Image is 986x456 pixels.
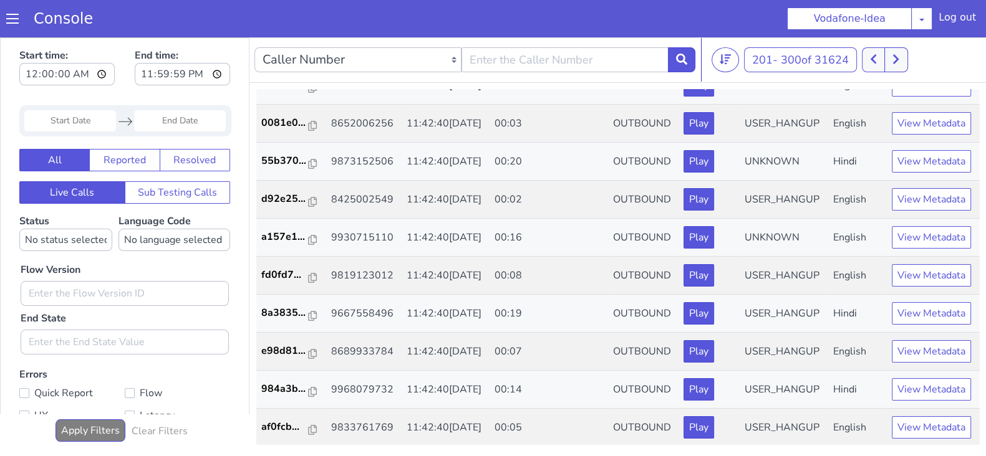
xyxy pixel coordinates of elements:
[828,371,887,409] td: English
[740,219,828,257] td: USER_HANGUP
[740,371,828,409] td: USER_HANGUP
[402,181,490,219] td: 11:42:40[DATE]
[56,382,125,404] button: Apply Filters
[19,191,112,214] select: Status
[490,181,608,219] td: 00:16
[740,257,828,295] td: USER_HANGUP
[740,105,828,143] td: UNKNOWN
[326,105,402,143] td: 9873152506
[490,105,608,143] td: 00:20
[490,371,608,409] td: 00:05
[828,67,887,105] td: English
[684,303,714,325] button: Play
[261,344,309,359] p: 984a3b...
[21,292,229,317] input: Enter the End State Value
[740,333,828,371] td: USER_HANGUP
[892,75,971,97] button: View Metadata
[684,341,714,363] button: Play
[608,181,679,219] td: OUTBOUND
[740,67,828,105] td: USER_HANGUP
[160,112,230,134] button: Resolved
[261,268,309,283] p: 8a3835...
[608,333,679,371] td: OUTBOUND
[19,10,108,27] a: Console
[828,333,887,371] td: Hindi
[19,347,125,364] label: Quick Report
[261,344,321,359] a: 984a3b...
[326,219,402,257] td: 9819123012
[828,219,887,257] td: English
[684,113,714,135] button: Play
[892,303,971,325] button: View Metadata
[19,7,115,52] label: Start time:
[490,333,608,371] td: 00:14
[19,369,125,387] label: UX
[608,67,679,105] td: OUTBOUND
[490,219,608,257] td: 00:08
[402,295,490,333] td: 11:42:40[DATE]
[608,143,679,181] td: OUTBOUND
[892,151,971,173] button: View Metadata
[326,143,402,181] td: 8425002549
[939,10,976,30] div: Log out
[261,116,309,131] p: 55b370...
[261,78,321,93] a: 0081e0...
[21,273,66,288] label: End State
[125,144,231,166] button: Sub Testing Calls
[740,143,828,181] td: USER_HANGUP
[892,113,971,135] button: View Metadata
[19,144,125,166] button: Live Calls
[261,382,321,397] a: af0fcb...
[490,143,608,181] td: 00:02
[261,230,309,245] p: fd0fd7...
[326,371,402,409] td: 9833761769
[740,295,828,333] td: USER_HANGUP
[402,67,490,105] td: 11:42:40[DATE]
[19,112,90,134] button: All
[781,15,849,30] span: 300 of 31624
[892,265,971,287] button: View Metadata
[19,26,115,48] input: Start time:
[684,75,714,97] button: Play
[261,268,321,283] a: 8a3835...
[402,371,490,409] td: 11:42:40[DATE]
[608,105,679,143] td: OUTBOUND
[402,333,490,371] td: 11:42:40[DATE]
[490,67,608,105] td: 00:03
[135,7,230,52] label: End time:
[326,295,402,333] td: 8689933784
[828,105,887,143] td: Hindi
[402,219,490,257] td: 11:42:40[DATE]
[125,369,230,387] label: Latency
[21,244,229,268] input: Enter the Flow Version ID
[828,257,887,295] td: Hindi
[326,67,402,105] td: 8652006256
[261,192,309,207] p: a157e1...
[135,26,230,48] input: End time:
[132,388,188,400] h6: Clear Filters
[261,306,309,321] p: e98d81...
[684,151,714,173] button: Play
[608,295,679,333] td: OUTBOUND
[608,219,679,257] td: OUTBOUND
[21,225,80,240] label: Flow Version
[261,306,321,321] a: e98d81...
[326,333,402,371] td: 9968079732
[89,112,160,134] button: Reported
[744,10,857,35] button: 201- 300of 31624
[118,191,230,214] select: Language Code
[684,227,714,249] button: Play
[261,192,321,207] a: a157e1...
[462,10,669,35] input: Enter the Caller Number
[118,177,230,214] label: Language Code
[261,116,321,131] a: 55b370...
[740,181,828,219] td: UNKNOWN
[787,7,912,30] button: Vodafone-Idea
[892,341,971,363] button: View Metadata
[261,78,309,93] p: 0081e0...
[326,181,402,219] td: 9930715110
[261,154,321,169] a: d92e25...
[402,105,490,143] td: 11:42:40[DATE]
[19,177,112,214] label: Status
[261,382,309,397] p: af0fcb...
